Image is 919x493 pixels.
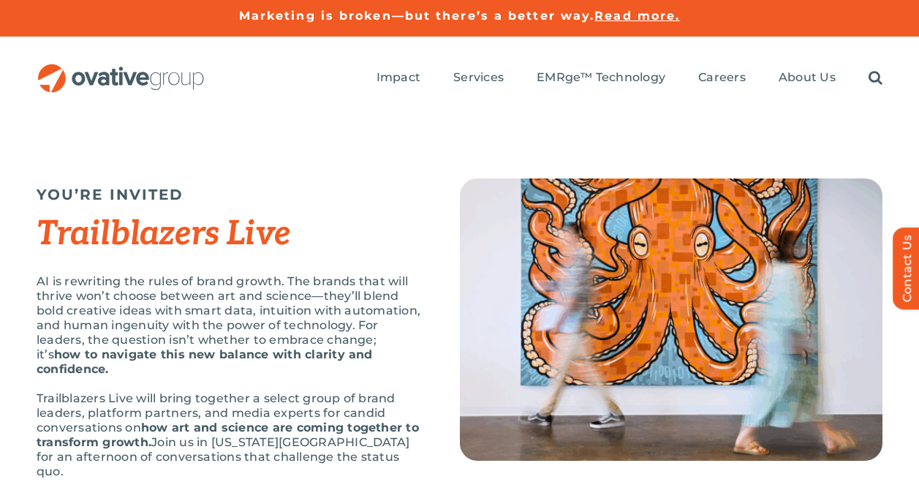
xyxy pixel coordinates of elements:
[698,70,746,86] a: Careers
[594,9,680,23] a: Read more.
[779,70,836,85] span: About Us
[460,178,883,461] img: Top Image
[377,70,420,86] a: Impact
[377,70,420,85] span: Impact
[377,55,882,102] nav: Menu
[698,70,746,85] span: Careers
[453,70,504,85] span: Services
[37,274,423,377] p: AI is rewriting the rules of brand growth. The brands that will thrive won’t choose between art a...
[453,70,504,86] a: Services
[37,347,373,376] strong: how to navigate this new balance with clarity and confidence.
[37,214,290,255] em: Trailblazers Live
[239,9,595,23] a: Marketing is broken—but there’s a better way.
[37,421,419,449] strong: how art and science are coming together to transform growth.
[537,70,665,86] a: EMRge™ Technology
[869,70,882,86] a: Search
[779,70,836,86] a: About Us
[537,70,665,85] span: EMRge™ Technology
[37,186,423,203] h5: YOU’RE INVITED
[37,391,423,479] p: Trailblazers Live will bring together a select group of brand leaders, platform partners, and med...
[37,62,205,76] a: OG_Full_horizontal_RGB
